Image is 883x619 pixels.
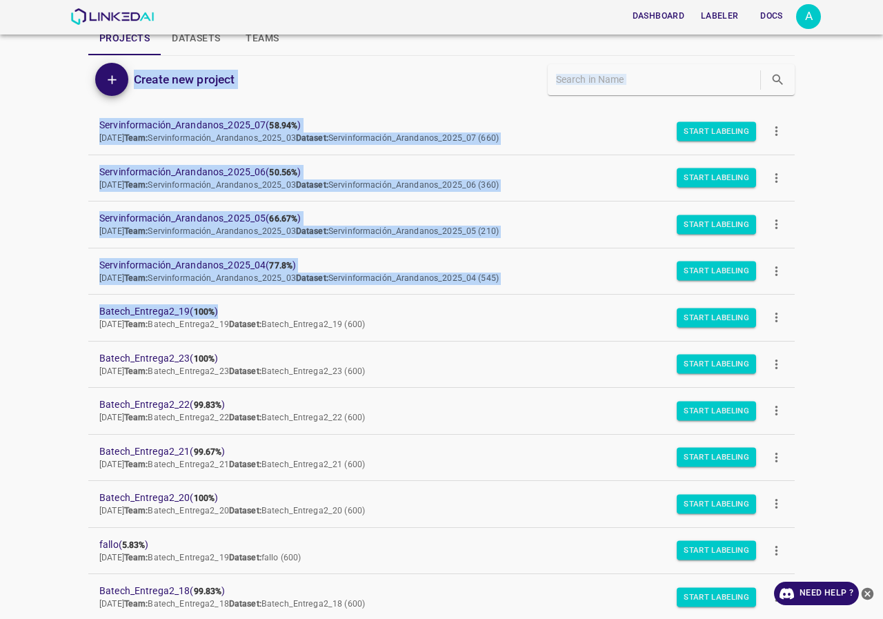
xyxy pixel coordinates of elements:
b: 99.67% [194,447,222,457]
span: [DATE] Batech_Entrega2_22 Batech_Entrega2_22 (600) [99,413,365,422]
button: Open settings [796,4,821,29]
button: close-help [859,582,876,605]
b: Dataset: [229,320,261,329]
span: Servinformación_Arandanos_2025_04 ( ) [99,258,762,273]
b: Team: [124,273,148,283]
span: [DATE] Batech_Entrega2_18 Batech_Entrega2_18 (600) [99,599,365,609]
button: more [761,116,792,147]
button: Projects [88,22,161,55]
a: Labeler [693,2,746,30]
b: Team: [124,320,148,329]
b: 100% [194,354,215,364]
a: Docs [746,2,796,30]
b: Team: [124,180,148,190]
a: Create new project [128,70,235,89]
a: Need Help ? [774,582,859,605]
button: Start Labeling [677,541,756,560]
button: more [761,162,792,193]
button: more [761,535,792,566]
b: Dataset: [229,506,261,515]
span: [DATE] Servinformación_Arandanos_2025_03 Servinformación_Arandanos_2025_04 (545) [99,273,499,283]
a: fallo(5.83%)[DATE]Team:Batech_Entrega2_19Dataset:fallo (600) [88,528,795,574]
b: 58.94% [269,121,297,130]
b: 99.83% [194,400,222,410]
b: Dataset: [229,366,261,376]
button: Start Labeling [677,308,756,327]
b: 100% [194,493,215,503]
span: Batech_Entrega2_20 ( ) [99,491,762,505]
button: Start Labeling [677,448,756,467]
b: 5.83% [122,540,146,550]
b: 77.8% [269,261,292,271]
button: more [761,209,792,240]
b: Team: [124,366,148,376]
b: Team: [124,553,148,562]
button: Start Labeling [677,262,756,281]
span: Servinformación_Arandanos_2025_06 ( ) [99,165,762,179]
span: [DATE] Servinformación_Arandanos_2025_03 Servinformación_Arandanos_2025_07 (660) [99,133,499,143]
b: Dataset: [229,460,261,469]
button: more [761,255,792,286]
button: more [761,348,792,380]
span: fallo ( ) [99,538,762,552]
b: Team: [124,599,148,609]
button: Start Labeling [677,355,756,374]
b: Dataset: [229,553,261,562]
button: Teams [231,22,293,55]
button: search [764,66,792,94]
button: Start Labeling [677,494,756,513]
b: Team: [124,460,148,469]
b: Dataset: [229,413,261,422]
b: 66.67% [269,214,297,224]
b: Dataset: [296,273,328,283]
button: Dashboard [627,5,690,28]
b: Team: [124,226,148,236]
button: Start Labeling [677,215,756,234]
span: Batech_Entrega2_22 ( ) [99,397,762,412]
span: Servinformación_Arandanos_2025_07 ( ) [99,118,762,132]
a: Servinformación_Arandanos_2025_06(50.56%)[DATE]Team:Servinformación_Arandanos_2025_03Dataset:Serv... [88,155,795,202]
span: [DATE] Servinformación_Arandanos_2025_03 Servinformación_Arandanos_2025_06 (360) [99,180,499,190]
button: more [761,489,792,520]
button: Datasets [161,22,231,55]
img: LinkedAI [70,8,154,25]
button: more [761,395,792,426]
button: Add [95,63,128,96]
a: Dashboard [624,2,693,30]
span: Batech_Entrega2_23 ( ) [99,351,762,366]
span: Batech_Entrega2_18 ( ) [99,584,762,598]
a: Batech_Entrega2_23(100%)[DATE]Team:Batech_Entrega2_23Dataset:Batech_Entrega2_23 (600) [88,342,795,388]
span: [DATE] Batech_Entrega2_19 Batech_Entrega2_19 (600) [99,320,365,329]
button: Start Labeling [677,168,756,188]
span: [DATE] Batech_Entrega2_19 fallo (600) [99,553,301,562]
button: Start Labeling [677,121,756,141]
button: Start Labeling [677,401,756,420]
a: Batech_Entrega2_20(100%)[DATE]Team:Batech_Entrega2_20Dataset:Batech_Entrega2_20 (600) [88,481,795,527]
b: Team: [124,413,148,422]
b: Dataset: [229,599,261,609]
span: Batech_Entrega2_19 ( ) [99,304,762,319]
b: Dataset: [296,226,328,236]
span: [DATE] Batech_Entrega2_20 Batech_Entrega2_20 (600) [99,506,365,515]
a: Batech_Entrega2_22(99.83%)[DATE]Team:Batech_Entrega2_22Dataset:Batech_Entrega2_22 (600) [88,388,795,434]
span: [DATE] Servinformación_Arandanos_2025_03 Servinformación_Arandanos_2025_05 (210) [99,226,499,236]
a: Batech_Entrega2_19(100%)[DATE]Team:Batech_Entrega2_19Dataset:Batech_Entrega2_19 (600) [88,295,795,341]
button: more [761,582,792,613]
input: Search in Name [556,70,757,90]
span: Servinformación_Arandanos_2025_05 ( ) [99,211,762,226]
a: Servinformación_Arandanos_2025_05(66.67%)[DATE]Team:Servinformación_Arandanos_2025_03Dataset:Serv... [88,202,795,248]
b: Dataset: [296,180,328,190]
span: [DATE] Batech_Entrega2_23 Batech_Entrega2_23 (600) [99,366,365,376]
b: 50.56% [269,168,297,177]
span: [DATE] Batech_Entrega2_21 Batech_Entrega2_21 (600) [99,460,365,469]
button: more [761,302,792,333]
button: Docs [749,5,793,28]
button: Labeler [695,5,744,28]
b: 99.83% [194,587,222,596]
a: Servinformación_Arandanos_2025_04(77.8%)[DATE]Team:Servinformación_Arandanos_2025_03Dataset:Servi... [88,248,795,295]
b: Team: [124,506,148,515]
span: Batech_Entrega2_21 ( ) [99,444,762,459]
b: Team: [124,133,148,143]
button: Start Labeling [677,587,756,607]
